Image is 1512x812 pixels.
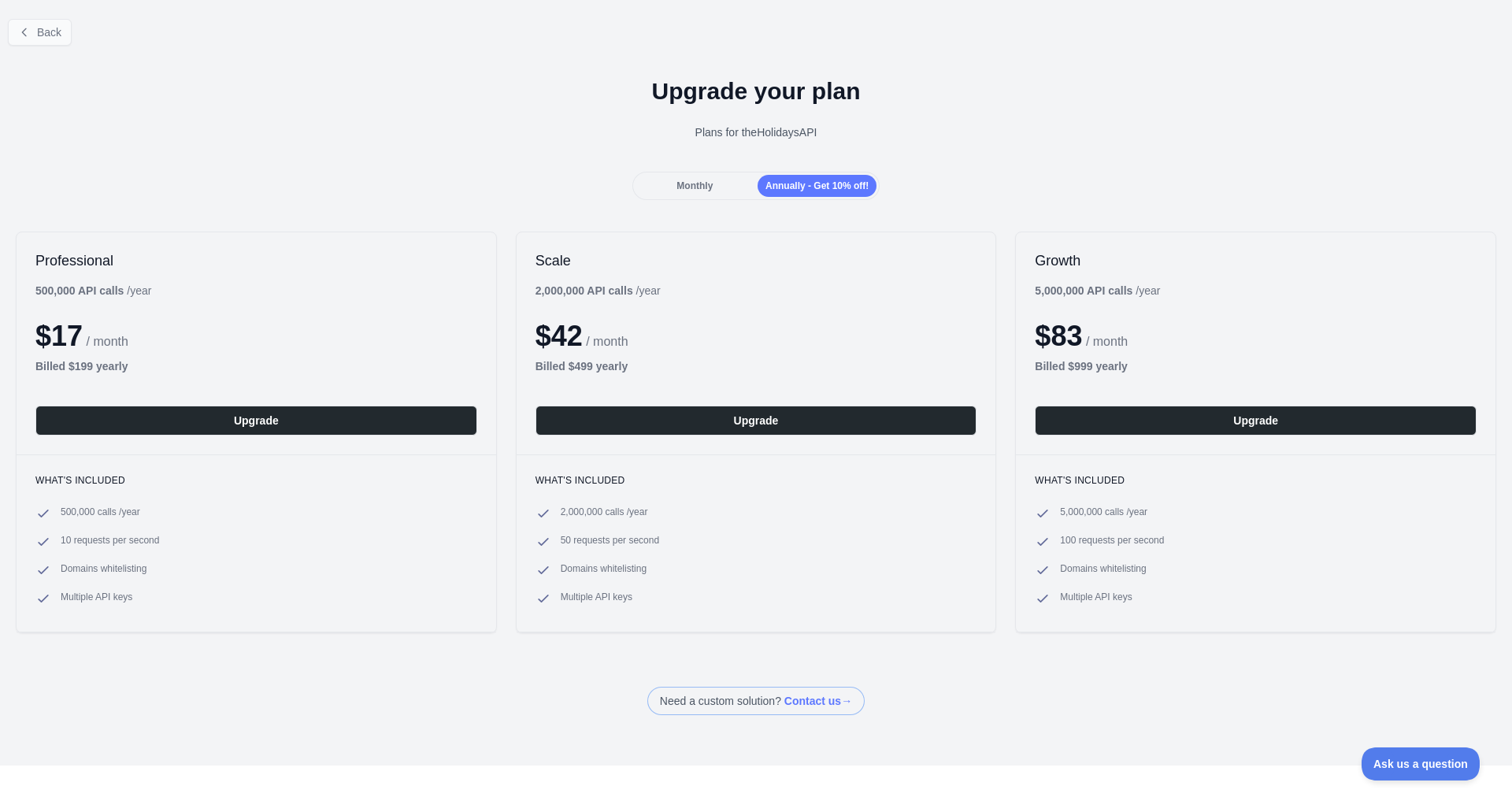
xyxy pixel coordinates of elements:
b: 5,000,000 API calls [1035,284,1132,297]
h2: Scale [535,251,977,270]
div: / year [535,283,661,298]
span: $ 83 [1035,320,1082,352]
h2: Growth [1035,251,1477,270]
iframe: Toggle Customer Support [1362,747,1480,780]
div: / year [1035,283,1160,298]
b: 2,000,000 API calls [535,284,633,297]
